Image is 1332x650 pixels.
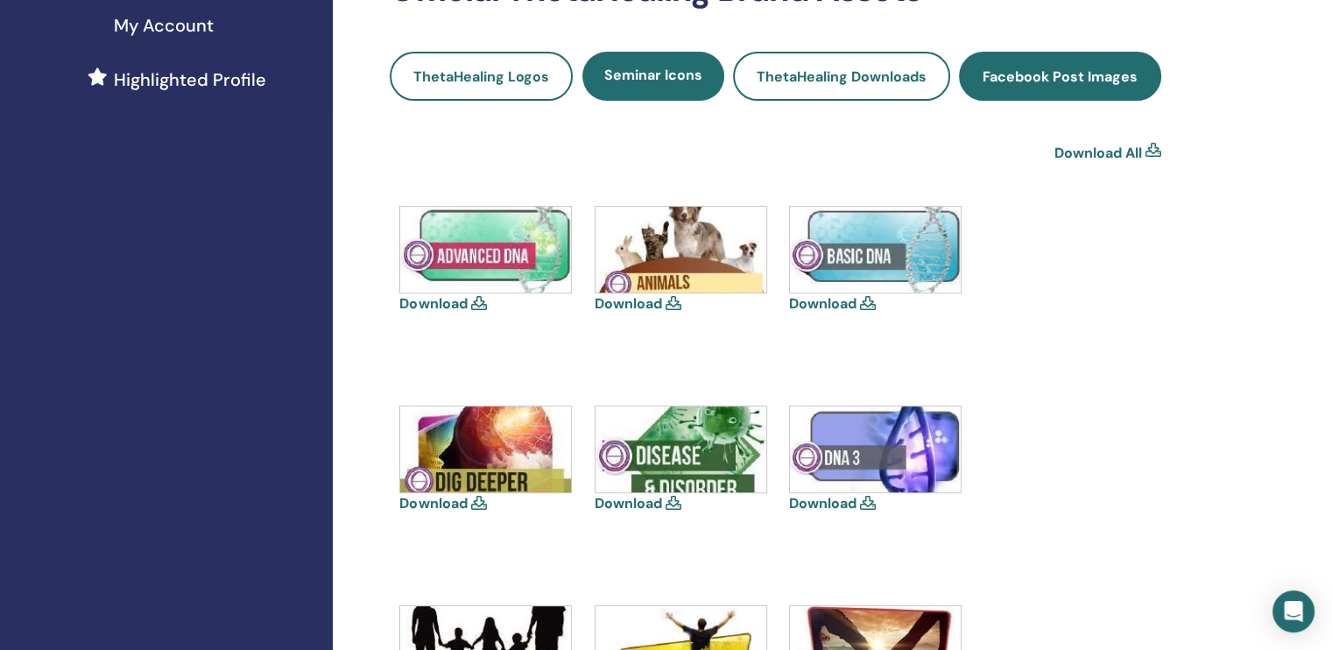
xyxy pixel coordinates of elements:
[1054,143,1142,164] a: Download All
[1272,590,1314,632] div: Open Intercom Messenger
[413,67,549,86] span: ThetaHealing Logos
[400,406,571,492] img: dig-deeper.jpg
[582,52,724,101] a: Seminar Icons
[959,52,1161,101] a: Facebook Post Images
[596,406,766,492] img: disease-and-disorder.jpg
[596,207,766,293] img: animal.jpg
[790,406,961,492] img: dna-3.jpg
[757,67,927,86] span: ThetaHealing Downloads
[399,494,467,512] a: Download
[789,494,856,512] a: Download
[790,207,961,293] img: basic.jpg
[595,294,662,313] a: Download
[400,207,571,293] img: advanced.jpg
[399,294,467,313] a: Download
[733,52,950,101] a: ThetaHealing Downloads
[114,12,214,39] span: My Account
[390,52,573,101] a: ThetaHealing Logos
[983,67,1138,86] span: Facebook Post Images
[114,67,266,93] span: Highlighted Profile
[604,66,702,84] span: Seminar Icons
[789,294,856,313] a: Download
[595,494,662,512] a: Download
